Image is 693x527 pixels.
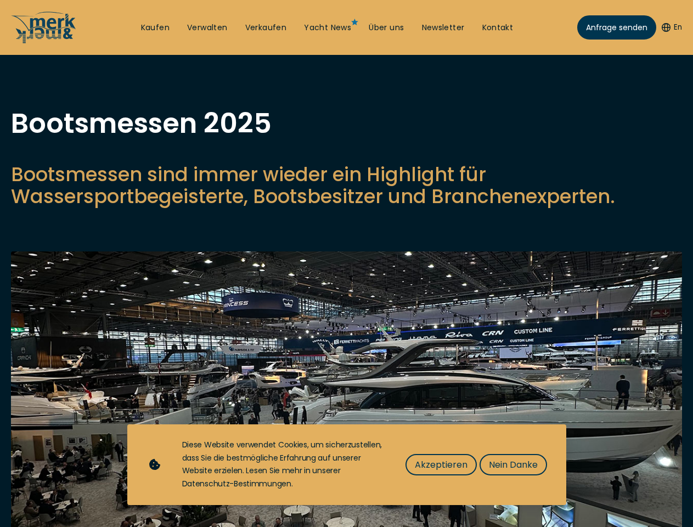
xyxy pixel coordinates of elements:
[482,23,514,33] a: Kontakt
[182,439,384,491] div: Diese Website verwendet Cookies, um sicherzustellen, dass Sie die bestmögliche Erfahrung auf unse...
[245,23,287,33] a: Verkaufen
[415,458,467,472] span: Akzeptieren
[489,458,538,472] span: Nein Danke
[586,22,647,33] span: Anfrage senden
[187,23,228,33] a: Verwalten
[141,23,170,33] a: Kaufen
[405,454,477,475] button: Akzeptieren
[662,22,682,33] button: En
[480,454,547,475] button: Nein Danke
[304,23,351,33] a: Yacht News
[369,23,404,33] a: Über uns
[11,164,682,208] p: Bootsmessen sind immer wieder ein Highlight für Wassersportbegeisterte, Bootsbesitzer und Branche...
[11,110,682,137] h1: Bootsmessen 2025
[182,478,291,489] a: Datenschutz-Bestimmungen
[422,23,465,33] a: Newsletter
[577,15,656,40] a: Anfrage senden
